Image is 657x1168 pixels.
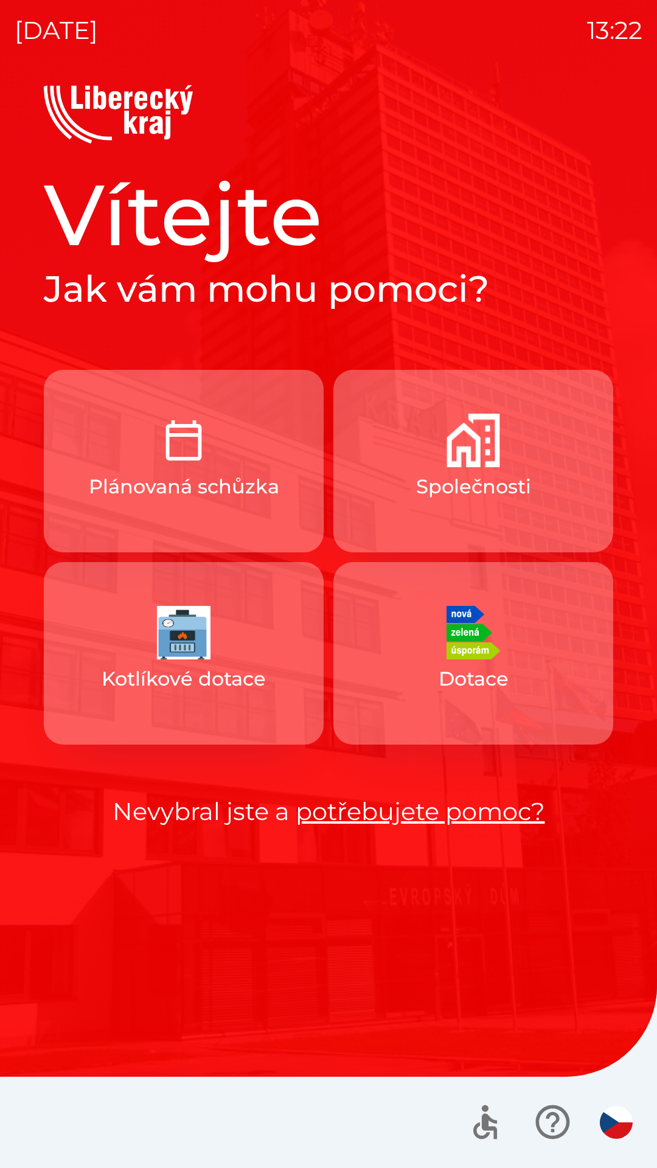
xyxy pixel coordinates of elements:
[44,370,324,552] button: Plánovaná schůzka
[157,606,210,659] img: 5de838b1-4442-480a-8ada-6a724b1569a5.jpeg
[89,472,279,501] p: Plánovaná schůzka
[439,664,509,693] p: Dotace
[44,562,324,745] button: Kotlíkové dotace
[447,414,500,467] img: 644681bd-e16a-4109-a7b6-918097ae4b70.png
[44,85,613,144] img: Logo
[600,1106,633,1139] img: cs flag
[102,664,266,693] p: Kotlíkové dotace
[333,370,613,552] button: Společnosti
[447,606,500,659] img: 6d139dd1-8fc5-49bb-9f2a-630d078e995c.png
[333,562,613,745] button: Dotace
[157,414,210,467] img: ccf5c2e8-387f-4dcc-af78-ee3ae5191d0b.png
[44,793,613,830] p: Nevybral jste a
[44,266,613,311] h2: Jak vám mohu pomoci?
[416,472,531,501] p: Společnosti
[15,12,98,49] p: [DATE]
[44,163,613,266] h1: Vítejte
[587,12,642,49] p: 13:22
[296,796,545,826] a: potřebujete pomoc?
